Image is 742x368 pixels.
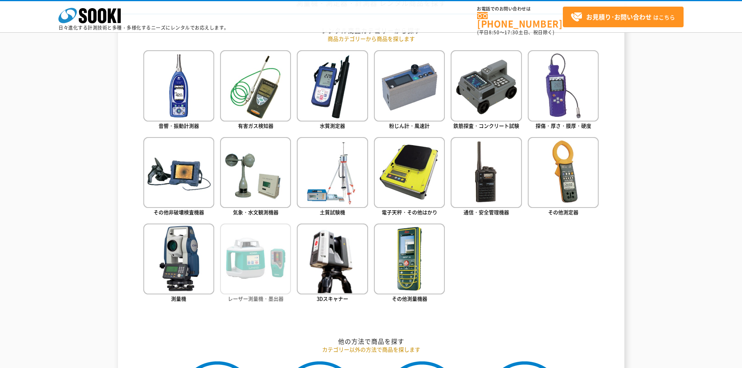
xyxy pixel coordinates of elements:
[504,29,518,36] span: 17:30
[477,29,554,36] span: (平日 ～ 土日、祝日除く)
[238,122,273,129] span: 有害ガス検知器
[297,224,368,294] img: 3Dスキャナー
[374,137,445,208] img: 電子天秤・その他はかり
[451,137,522,208] img: 通信・安全管理機器
[374,137,445,218] a: 電子天秤・その他はかり
[489,29,500,36] span: 8:50
[220,50,291,131] a: 有害ガス検知器
[297,137,368,218] a: 土質試験機
[548,208,578,216] span: その他測定器
[451,50,522,131] a: 鉄筋探査・コンクリート試験
[563,7,684,27] a: お見積り･お問い合わせはこちら
[586,12,652,21] strong: お見積り･お問い合わせ
[58,25,229,30] p: 日々進化する計測技術と多種・多様化するニーズにレンタルでお応えします。
[389,122,430,129] span: 粉じん計・風速計
[143,50,214,131] a: 音響・振動計測器
[297,50,368,121] img: 水質測定器
[477,7,563,11] span: お電話でのお問い合わせは
[382,208,437,216] span: 電子天秤・その他はかり
[477,12,563,28] a: [PHONE_NUMBER]
[171,295,186,302] span: 測量機
[451,137,522,218] a: 通信・安全管理機器
[143,35,599,43] p: 商品カテゴリーから商品を探します
[143,345,599,354] p: カテゴリー以外の方法で商品を探します
[233,208,278,216] span: 気象・水文観測機器
[143,224,214,294] img: 測量機
[453,122,519,129] span: 鉄筋探査・コンクリート試験
[220,224,291,294] img: レーザー測量機・墨出器
[143,137,214,208] img: その他非破壊検査機器
[143,337,599,345] h2: 他の方法で商品を探す
[374,224,445,304] a: その他測量機器
[297,137,368,208] img: 土質試験機
[528,137,599,218] a: その他測定器
[374,50,445,121] img: 粉じん計・風速計
[220,224,291,304] a: レーザー測量機・墨出器
[320,208,345,216] span: 土質試験機
[392,295,427,302] span: その他測量機器
[451,50,522,121] img: 鉄筋探査・コンクリート試験
[159,122,199,129] span: 音響・振動計測器
[143,137,214,218] a: その他非破壊検査機器
[317,295,348,302] span: 3Dスキャナー
[143,50,214,121] img: 音響・振動計測器
[153,208,204,216] span: その他非破壊検査機器
[528,50,599,121] img: 探傷・厚さ・膜厚・硬度
[536,122,591,129] span: 探傷・厚さ・膜厚・硬度
[297,224,368,304] a: 3Dスキャナー
[374,50,445,131] a: 粉じん計・風速計
[528,137,599,208] img: その他測定器
[220,50,291,121] img: 有害ガス検知器
[320,122,345,129] span: 水質測定器
[220,137,291,208] img: 気象・水文観測機器
[228,295,284,302] span: レーザー測量機・墨出器
[374,224,445,294] img: その他測量機器
[464,208,509,216] span: 通信・安全管理機器
[571,11,675,23] span: はこちら
[220,137,291,218] a: 気象・水文観測機器
[297,50,368,131] a: 水質測定器
[143,224,214,304] a: 測量機
[528,50,599,131] a: 探傷・厚さ・膜厚・硬度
